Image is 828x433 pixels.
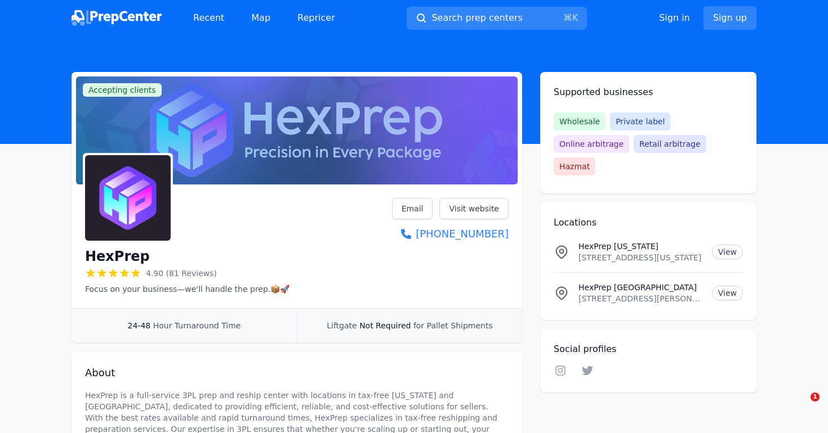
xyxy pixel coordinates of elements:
p: [STREET_ADDRESS][PERSON_NAME][US_STATE] [578,293,703,304]
kbd: K [572,12,578,23]
span: Retail arbitrage [634,135,706,153]
h1: HexPrep [85,247,150,265]
a: Sign in [659,11,690,25]
span: Hour Turnaround Time [153,321,241,330]
p: Focus on your business—we'll handle the prep.📦🚀 [85,283,290,295]
span: 24-48 [128,321,151,330]
span: Liftgate [327,321,357,330]
a: [PHONE_NUMBER] [392,226,509,242]
span: 1 [811,393,820,402]
a: Recent [184,7,233,29]
h2: Supported businesses [554,85,743,99]
button: Search prep centers⌘K [407,7,587,30]
span: Online arbitrage [554,135,629,153]
span: Hazmat [554,157,595,175]
a: Sign up [704,6,756,30]
span: for Pallet Shipments [413,321,493,330]
h2: About [85,365,509,381]
img: PrepCenter [72,10,162,26]
span: Wholesale [554,112,606,130]
h2: Social profiles [554,342,743,356]
a: Visit website [439,198,509,219]
span: Search prep centers [431,11,522,25]
a: View [712,245,743,259]
p: HexPrep [US_STATE] [578,241,703,252]
a: Repricer [288,7,344,29]
span: Not Required [359,321,411,330]
span: 4.90 (81 Reviews) [146,268,217,279]
img: HexPrep [85,155,171,241]
p: [STREET_ADDRESS][US_STATE] [578,252,703,263]
iframe: Intercom live chat [787,393,814,420]
a: Map [242,7,279,29]
kbd: ⌘ [563,12,572,23]
span: Accepting clients [83,83,162,97]
p: HexPrep [GEOGRAPHIC_DATA] [578,282,703,293]
a: View [712,286,743,300]
a: Email [392,198,433,219]
h2: Locations [554,216,743,229]
span: Private label [610,112,670,130]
